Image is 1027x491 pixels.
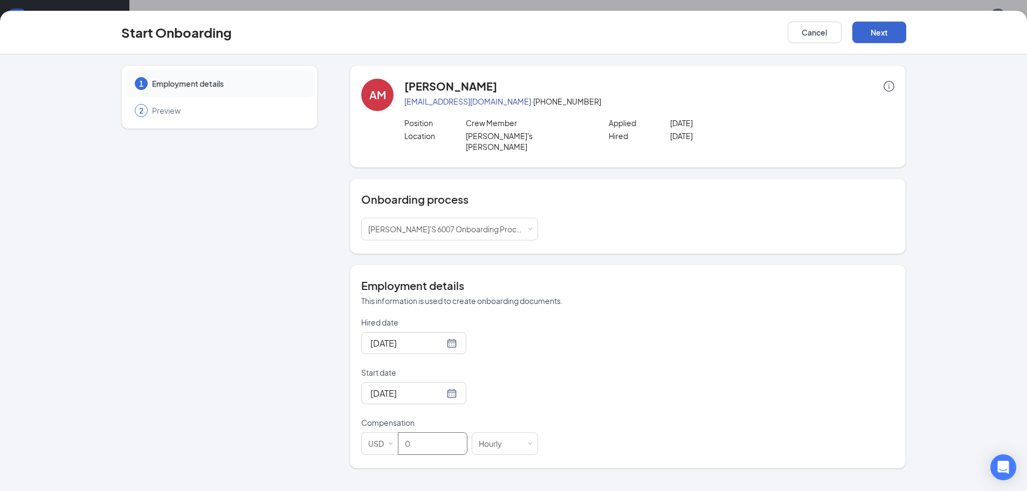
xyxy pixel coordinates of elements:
[361,295,894,306] p: This information is used to create onboarding documents.
[466,117,588,128] p: Crew Member
[788,22,842,43] button: Cancel
[404,96,894,107] p: · [PHONE_NUMBER]
[368,433,391,454] div: USD
[398,433,467,454] input: Amount
[368,224,558,234] span: [PERSON_NAME]'S 6007 Onboarding Process - CREW
[884,81,894,92] span: info-circle
[609,117,670,128] p: Applied
[121,23,232,42] h3: Start Onboarding
[361,278,894,293] h4: Employment details
[670,130,792,141] p: [DATE]
[670,117,792,128] p: [DATE]
[139,105,143,116] span: 2
[152,78,302,89] span: Employment details
[361,192,894,207] h4: Onboarding process
[152,105,302,116] span: Preview
[404,117,466,128] p: Position
[370,386,444,400] input: Sep 17, 2025
[361,417,538,428] p: Compensation
[370,336,444,350] input: Sep 16, 2025
[361,317,538,328] p: Hired date
[609,130,670,141] p: Hired
[404,130,466,141] p: Location
[852,22,906,43] button: Next
[466,130,588,152] p: [PERSON_NAME]'s [PERSON_NAME]
[369,87,386,102] div: AM
[479,433,509,454] div: Hourly
[139,78,143,89] span: 1
[404,96,531,106] a: [EMAIL_ADDRESS][DOMAIN_NAME]
[404,79,497,94] h4: [PERSON_NAME]
[368,218,531,240] div: [object Object]
[990,454,1016,480] div: Open Intercom Messenger
[361,367,538,378] p: Start date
